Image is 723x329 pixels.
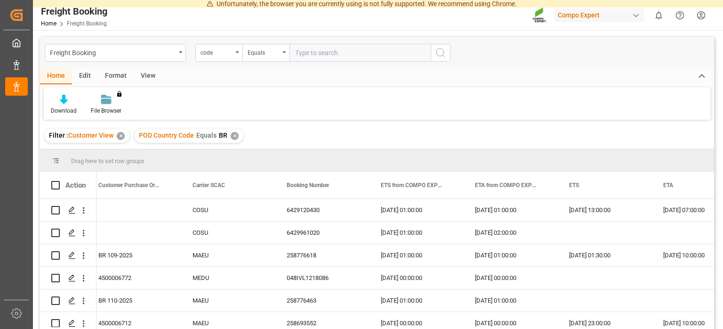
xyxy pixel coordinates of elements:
[181,267,275,289] div: MEDU
[68,132,113,139] span: Customer View
[139,132,194,139] span: POD Country Code
[65,181,86,189] div: Action
[181,244,275,266] div: MAEU
[98,68,134,84] div: Format
[50,46,176,58] div: Freight Booking
[231,132,239,140] div: ✕
[289,44,431,62] input: Type to search
[45,44,186,62] button: open menu
[558,199,652,221] div: [DATE] 13:00:00
[554,8,644,22] div: Compo Expert
[275,199,370,221] div: 6429120430
[87,244,181,266] div: BR 109-2025
[464,244,558,266] div: [DATE] 01:00:00
[219,132,227,139] span: BR
[248,46,280,57] div: Equals
[40,222,96,244] div: Press SPACE to select this row.
[287,182,329,189] span: Booking Number
[98,182,161,189] span: Customer Purchase Order Numbers
[71,157,145,164] span: Drag here to set row groups
[569,182,579,189] span: ETS
[181,222,275,244] div: COSU
[464,267,558,289] div: [DATE] 00:00:00
[464,199,558,221] div: [DATE] 01:00:00
[663,182,673,189] span: ETA
[532,7,547,24] img: Screenshot%202023-09-29%20at%2010.02.21.png_1712312052.png
[669,5,691,26] button: Help Center
[40,267,96,289] div: Press SPACE to select this row.
[181,289,275,312] div: MAEU
[49,132,68,139] span: Filter :
[242,44,289,62] button: open menu
[275,244,370,266] div: 258776618
[40,199,96,222] div: Press SPACE to select this row.
[72,68,98,84] div: Edit
[196,132,217,139] span: Equals
[370,289,464,312] div: [DATE] 01:00:00
[87,289,181,312] div: BR 110-2025
[51,107,77,115] div: Download
[275,267,370,289] div: 048IVL1218086
[464,222,558,244] div: [DATE] 02:00:00
[370,199,464,221] div: [DATE] 01:00:00
[381,182,444,189] span: ETS from COMPO EXPERT
[181,199,275,221] div: COSU
[431,44,450,62] button: search button
[370,244,464,266] div: [DATE] 01:00:00
[370,222,464,244] div: [DATE] 01:00:00
[475,182,538,189] span: ETA from COMPO EXPERT
[370,267,464,289] div: [DATE] 00:00:00
[40,289,96,312] div: Press SPACE to select this row.
[134,68,162,84] div: View
[41,20,56,27] a: Home
[40,68,72,84] div: Home
[87,267,181,289] div: 4500006772
[275,222,370,244] div: 6429961020
[275,289,370,312] div: 258776463
[41,4,107,18] div: Freight Booking
[195,44,242,62] button: open menu
[558,244,652,266] div: [DATE] 01:30:00
[464,289,558,312] div: [DATE] 01:00:00
[40,244,96,267] div: Press SPACE to select this row.
[201,46,233,57] div: code
[193,182,225,189] span: Carrier SCAC
[117,132,125,140] div: ✕
[554,6,648,24] button: Compo Expert
[648,5,669,26] button: show 0 new notifications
